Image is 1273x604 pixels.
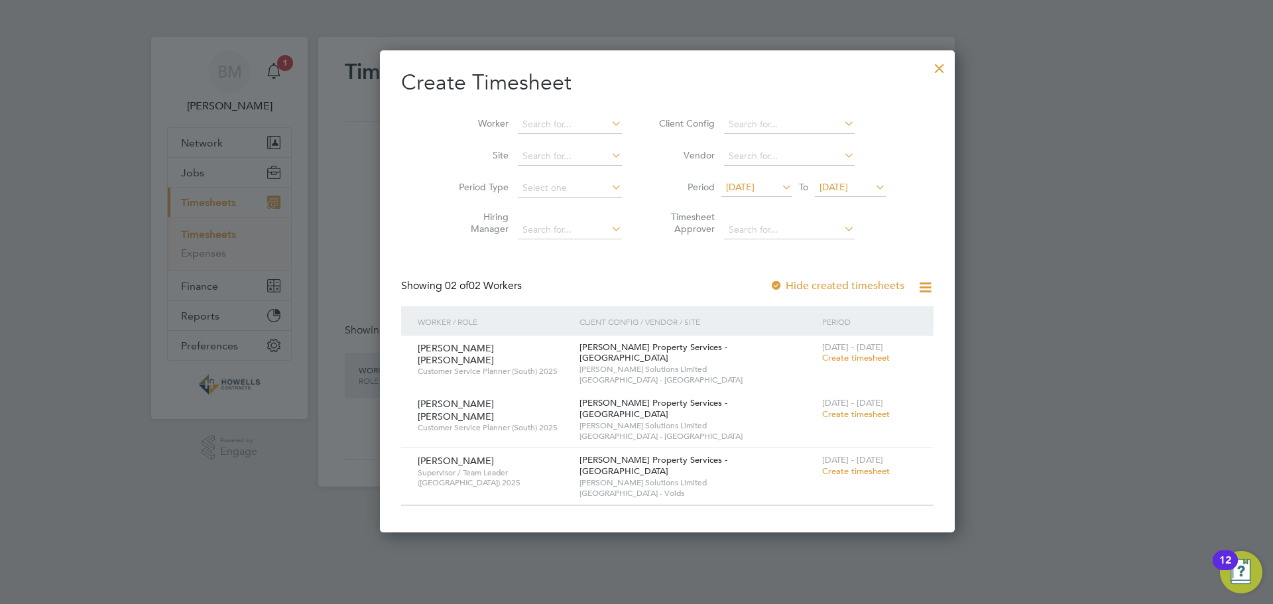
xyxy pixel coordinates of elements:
[418,422,570,433] span: Customer Service Planner (South) 2025
[579,431,816,442] span: [GEOGRAPHIC_DATA] - [GEOGRAPHIC_DATA]
[655,211,715,235] label: Timesheet Approver
[518,115,622,134] input: Search for...
[418,467,570,488] span: Supervisor / Team Leader ([GEOGRAPHIC_DATA]) 2025
[822,408,890,420] span: Create timesheet
[1219,560,1231,577] div: 12
[579,397,727,420] span: [PERSON_NAME] Property Services - [GEOGRAPHIC_DATA]
[518,179,622,198] input: Select one
[822,465,890,477] span: Create timesheet
[819,181,848,193] span: [DATE]
[770,279,904,292] label: Hide created timesheets
[655,149,715,161] label: Vendor
[579,488,816,499] span: [GEOGRAPHIC_DATA] - Voids
[418,366,570,377] span: Customer Service Planner (South) 2025
[726,181,755,193] span: [DATE]
[655,181,715,193] label: Period
[418,398,494,422] span: [PERSON_NAME] [PERSON_NAME]
[724,221,855,239] input: Search for...
[822,352,890,363] span: Create timesheet
[822,397,883,408] span: [DATE] - [DATE]
[579,420,816,431] span: [PERSON_NAME] Solutions Limited
[401,69,934,97] h2: Create Timesheet
[449,117,509,129] label: Worker
[401,279,524,293] div: Showing
[518,147,622,166] input: Search for...
[724,115,855,134] input: Search for...
[445,279,469,292] span: 02 of
[579,375,816,385] span: [GEOGRAPHIC_DATA] - [GEOGRAPHIC_DATA]
[655,117,715,129] label: Client Config
[819,306,920,337] div: Period
[418,342,494,366] span: [PERSON_NAME] [PERSON_NAME]
[445,279,522,292] span: 02 Workers
[576,306,819,337] div: Client Config / Vendor / Site
[724,147,855,166] input: Search for...
[449,181,509,193] label: Period Type
[518,221,622,239] input: Search for...
[579,341,727,364] span: [PERSON_NAME] Property Services - [GEOGRAPHIC_DATA]
[795,178,812,196] span: To
[414,306,576,337] div: Worker / Role
[449,211,509,235] label: Hiring Manager
[822,454,883,465] span: [DATE] - [DATE]
[1220,551,1262,593] button: Open Resource Center, 12 new notifications
[418,455,494,467] span: [PERSON_NAME]
[449,149,509,161] label: Site
[579,364,816,375] span: [PERSON_NAME] Solutions Limited
[579,477,816,488] span: [PERSON_NAME] Solutions Limited
[579,454,727,477] span: [PERSON_NAME] Property Services - [GEOGRAPHIC_DATA]
[822,341,883,353] span: [DATE] - [DATE]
